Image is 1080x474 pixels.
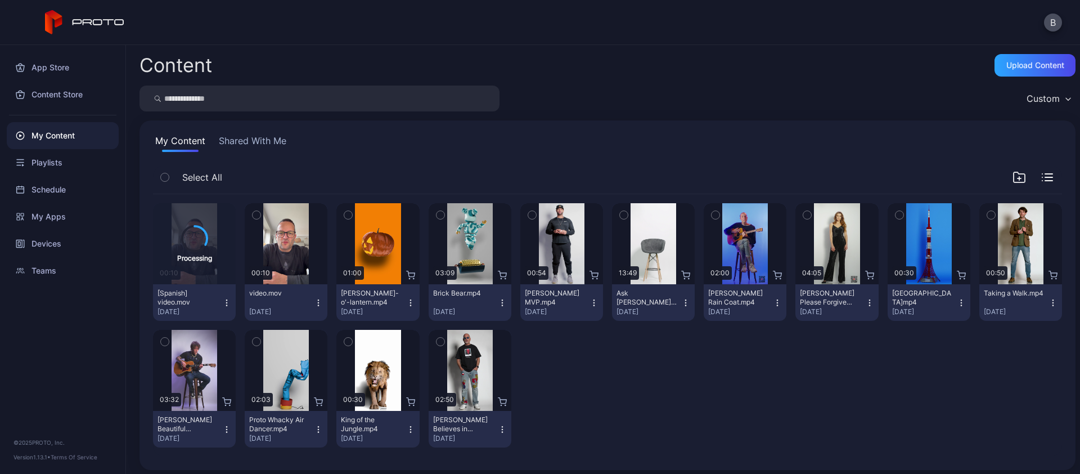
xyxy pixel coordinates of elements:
button: video.mov[DATE] [245,284,327,321]
button: [Spanish] video.mov[DATE] [153,284,236,321]
div: Adeline Mocke's Please Forgive Me.mp4 [800,289,862,307]
a: App Store [7,54,119,81]
div: Brick Bear.mp4 [433,289,495,298]
div: Billy Morrison's Beautiful Disaster.mp4 [157,415,219,433]
div: [DATE] [800,307,865,316]
button: Upload Content [994,54,1075,77]
button: Proto Whacky Air Dancer.mp4[DATE] [245,411,327,448]
div: video.mov [249,289,311,298]
button: Brick Bear.mp4[DATE] [429,284,511,321]
div: Custom [1027,93,1060,104]
div: Ask Tim Draper Anything(1).mp4 [616,289,678,307]
div: Proto Whacky Air Dancer.mp4 [249,415,311,433]
span: Select All [182,171,222,184]
a: Schedule [7,176,119,203]
a: My Content [7,122,119,149]
div: [DATE] [249,434,314,443]
a: Devices [7,230,119,257]
div: [DATE] [616,307,681,316]
div: [DATE] [157,307,222,316]
a: My Apps [7,203,119,230]
div: © 2025 PROTO, Inc. [13,438,112,447]
button: [PERSON_NAME] Please Forgive Me.mp4[DATE] [795,284,878,321]
button: Ask [PERSON_NAME] Anything(1).mp4[DATE] [612,284,695,321]
div: [DATE] [249,307,314,316]
div: Taking a Walk.mp4 [984,289,1046,298]
div: [DATE] [525,307,589,316]
div: [DATE] [708,307,773,316]
div: [DATE] [433,434,498,443]
div: [DATE] [433,307,498,316]
button: My Content [153,134,208,152]
span: Version 1.13.1 • [13,454,51,460]
div: Jack-o'-lantern.mp4 [341,289,403,307]
a: Terms Of Service [51,454,97,460]
div: Howie Mandel Believes in Proto.mp4 [433,415,495,433]
button: Shared With Me [217,134,289,152]
div: Processing [177,252,212,263]
button: King of the Jungle.mp4[DATE] [336,411,419,448]
button: Taking a Walk.mp4[DATE] [979,284,1062,321]
div: King of the Jungle.mp4 [341,415,403,433]
div: [DATE] [341,307,406,316]
div: Tokyo Tower.mp4 [892,289,954,307]
div: Albert Pujols MVP.mp4 [525,289,587,307]
button: [PERSON_NAME] MVP.mp4[DATE] [520,284,603,321]
button: [PERSON_NAME] Believes in Proto.mp4[DATE] [429,411,511,448]
div: Content [139,56,212,75]
div: Upload Content [1006,61,1064,70]
div: Ryan Pollie's Rain Coat.mp4 [708,289,770,307]
div: [DATE] [984,307,1048,316]
button: [GEOGRAPHIC_DATA]mp4[DATE] [888,284,970,321]
a: Teams [7,257,119,284]
a: Playlists [7,149,119,176]
div: [Spanish] video.mov [157,289,219,307]
button: B [1044,14,1062,32]
button: Custom [1021,86,1075,111]
div: [DATE] [892,307,957,316]
button: [PERSON_NAME] Rain Coat.mp4[DATE] [704,284,786,321]
div: [DATE] [341,434,406,443]
a: Content Store [7,81,119,108]
button: [PERSON_NAME] Beautiful Disaster.mp4[DATE] [153,411,236,448]
div: [DATE] [157,434,222,443]
button: [PERSON_NAME]-o'-lantern.mp4[DATE] [336,284,419,321]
